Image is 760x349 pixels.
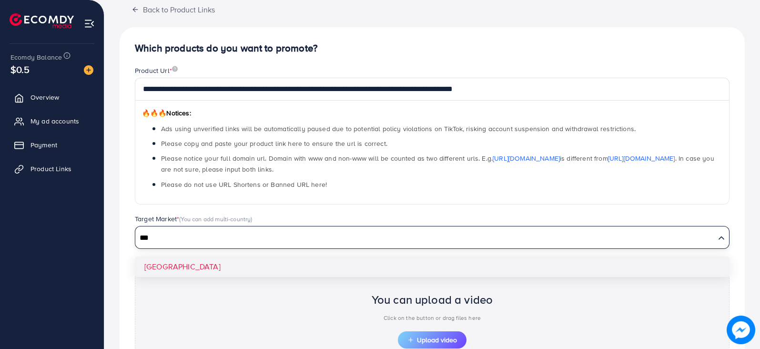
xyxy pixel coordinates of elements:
[172,66,178,72] img: image
[372,312,493,324] p: Click on the button or drag files here
[407,337,457,343] span: Upload video
[30,116,79,126] span: My ad accounts
[84,65,93,75] img: image
[10,13,74,28] img: logo
[161,180,327,189] span: Please do not use URL Shortens or Banned URL here!
[608,154,675,163] a: [URL][DOMAIN_NAME]
[10,62,30,76] span: $0.5
[142,108,191,118] span: Notices:
[136,231,714,246] input: Search for option
[135,42,730,54] h4: Which products do you want to promote?
[7,88,97,107] a: Overview
[179,215,252,223] span: (You can add multi-country)
[135,214,253,224] label: Target Market
[372,293,493,307] h2: You can upload a video
[10,52,62,62] span: Ecomdy Balance
[142,108,166,118] span: 🔥🔥🔥
[30,140,57,150] span: Payment
[30,164,71,174] span: Product Links
[135,257,730,277] li: [GEOGRAPHIC_DATA]
[7,159,97,178] a: Product Links
[30,92,59,102] span: Overview
[161,124,636,133] span: Ads using unverified links will be automatically paused due to potential policy violations on Tik...
[727,316,755,344] img: image
[135,66,178,75] label: Product Url
[161,154,714,174] span: Please notice your full domain url. Domain with www and non-www will be counted as two different ...
[135,226,730,249] div: Search for option
[7,112,97,131] a: My ad accounts
[84,18,95,29] img: menu
[7,135,97,154] a: Payment
[398,331,466,349] button: Upload video
[493,154,560,163] a: [URL][DOMAIN_NAME]
[161,139,387,148] span: Please copy and paste your product link here to ensure the url is correct.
